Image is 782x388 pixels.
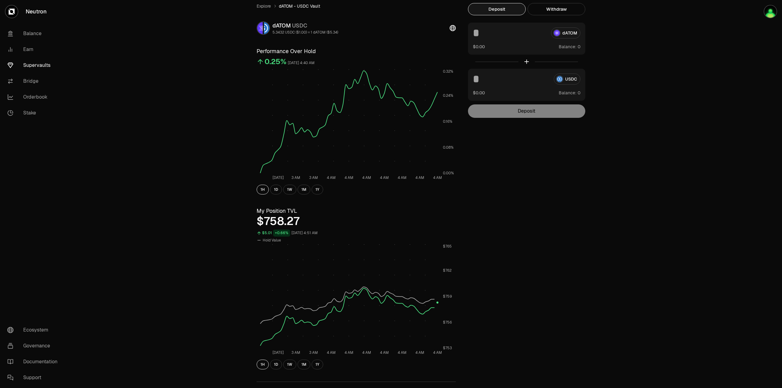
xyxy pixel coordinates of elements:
button: 1D [270,185,282,194]
button: 1M [298,360,310,369]
button: $0.00 [473,89,485,96]
a: Ecosystem [2,322,66,338]
tspan: 4 AM [362,175,371,180]
button: 1Y [312,185,323,194]
div: 0.25% [265,57,287,67]
tspan: 4 AM [327,350,336,355]
tspan: 4 AM [398,175,407,180]
tspan: 0.16% [443,119,452,124]
tspan: 4 AM [415,350,424,355]
button: $0.00 [473,43,485,50]
tspan: 0.24% [443,93,453,98]
div: [DATE] 4:51 AM [291,230,318,237]
tspan: [DATE] [272,175,284,180]
button: 1W [283,360,296,369]
tspan: 4 AM [380,175,389,180]
span: dATOM - USDC Vault [279,3,320,9]
button: 1H [257,185,269,194]
span: Balance: [559,44,576,50]
tspan: [DATE] [272,350,284,355]
a: Explore [257,3,271,9]
tspan: 4 AM [327,175,336,180]
tspan: $762 [443,268,451,273]
div: dATOM [272,21,338,30]
tspan: $759 [443,294,452,299]
tspan: 3 AM [309,350,318,355]
span: Balance: [559,90,576,96]
img: Neutron [764,5,777,18]
img: USDC Logo [264,22,269,34]
tspan: 4 AM [345,175,353,180]
tspan: 4 AM [380,350,389,355]
tspan: 4 AM [398,350,407,355]
a: Stake [2,105,66,121]
h3: Performance Over Hold [257,47,456,56]
div: $758.27 [257,215,456,227]
a: Supervaults [2,57,66,73]
div: [DATE] 4:40 AM [288,60,315,67]
tspan: 4 AM [345,350,353,355]
button: 1D [270,360,282,369]
tspan: 0.00% [443,171,454,176]
span: Hold Value [263,238,281,243]
tspan: 4 AM [433,350,442,355]
tspan: $753 [443,346,452,350]
tspan: 3 AM [291,175,300,180]
a: Governance [2,338,66,354]
a: Bridge [2,73,66,89]
tspan: 4 AM [362,350,371,355]
nav: breadcrumb [257,3,456,9]
h3: My Position TVL [257,207,456,215]
div: $5.01 [262,230,272,237]
div: +0.66% [273,230,290,237]
tspan: 3 AM [309,175,318,180]
tspan: 4 AM [433,175,442,180]
a: Documentation [2,354,66,370]
span: USDC [292,22,307,29]
tspan: 3 AM [291,350,300,355]
a: Balance [2,26,66,42]
a: Support [2,370,66,386]
div: 5.3432 USDC ($1.00) = 1 dATOM ($5.34) [272,30,338,35]
tspan: 0.32% [443,69,453,74]
button: 1M [298,185,310,194]
tspan: 0.08% [443,145,454,150]
a: Earn [2,42,66,57]
a: Orderbook [2,89,66,105]
tspan: 4 AM [415,175,424,180]
tspan: $756 [443,320,452,325]
button: 1Y [312,360,323,369]
img: dATOM Logo [257,22,263,34]
button: Withdraw [528,3,585,15]
tspan: $765 [443,244,452,249]
button: Deposit [468,3,526,15]
button: 1W [283,185,296,194]
button: 1H [257,360,269,369]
